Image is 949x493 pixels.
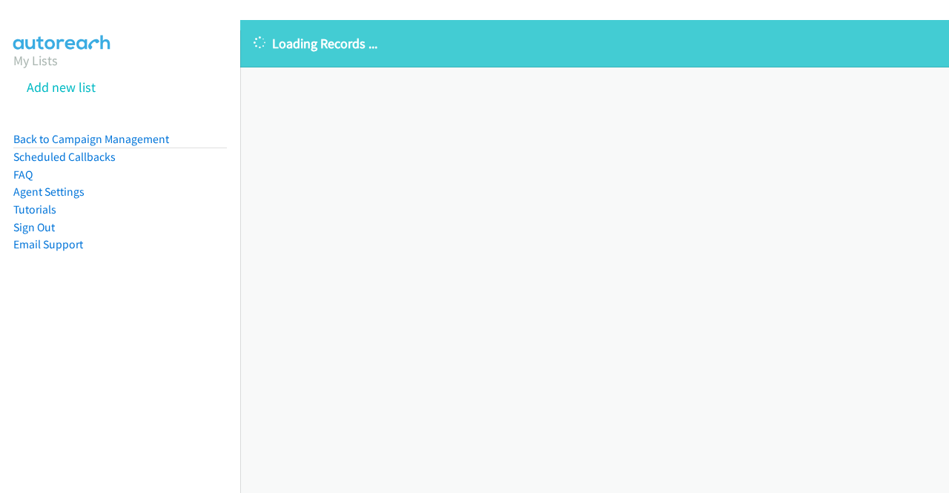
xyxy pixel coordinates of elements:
a: Scheduled Callbacks [13,150,116,164]
a: Email Support [13,237,83,251]
a: Back to Campaign Management [13,132,169,146]
a: Add new list [27,79,96,96]
a: Tutorials [13,202,56,216]
a: My Lists [13,52,58,69]
a: Agent Settings [13,185,85,199]
a: FAQ [13,168,33,182]
a: Sign Out [13,220,55,234]
p: Loading Records ... [254,33,936,53]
